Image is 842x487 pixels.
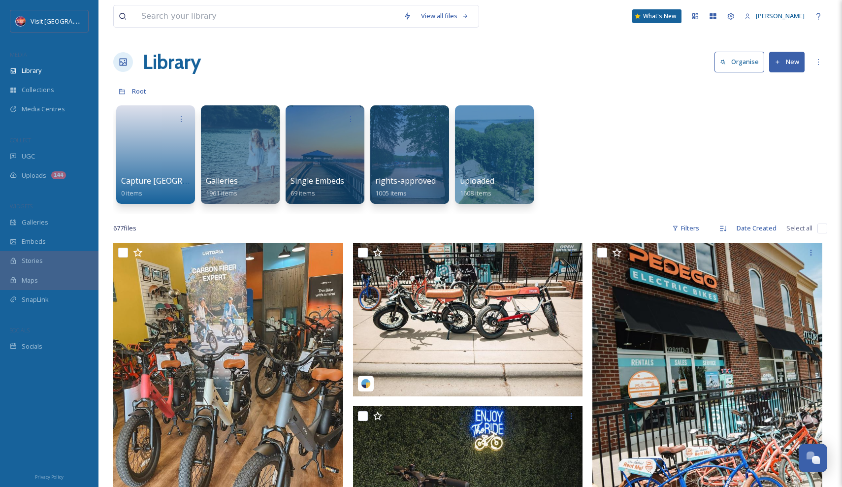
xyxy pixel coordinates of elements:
[460,189,491,197] span: 1608 items
[136,5,398,27] input: Search your library
[375,189,407,197] span: 1005 items
[22,237,46,246] span: Embeds
[35,474,64,480] span: Privacy Policy
[51,171,66,179] div: 144
[22,152,35,161] span: UGC
[632,9,681,23] a: What's New
[10,326,30,334] span: SOCIALS
[756,11,805,20] span: [PERSON_NAME]
[10,51,27,58] span: MEDIA
[353,243,583,396] img: pedegolkn-5716672.jpg
[113,224,136,233] span: 677 file s
[714,52,764,72] button: Organise
[143,47,201,77] a: Library
[375,175,436,186] span: rights-approved
[22,342,42,351] span: Socials
[22,171,46,180] span: Uploads
[740,6,810,26] a: [PERSON_NAME]
[22,256,43,265] span: Stories
[121,176,295,197] a: Capture [GEOGRAPHIC_DATA][PERSON_NAME]0 items
[416,6,474,26] a: View all files
[10,202,32,210] span: WIDGETS
[375,176,436,197] a: rights-approved1005 items
[769,52,805,72] button: New
[460,176,494,197] a: uploaded1608 items
[16,16,26,26] img: Logo%20Image.png
[460,175,494,186] span: uploaded
[291,189,315,197] span: 69 items
[132,85,146,97] a: Root
[22,276,38,285] span: Maps
[121,175,295,186] span: Capture [GEOGRAPHIC_DATA][PERSON_NAME]
[361,379,371,389] img: snapsea-logo.png
[714,52,769,72] a: Organise
[667,219,704,238] div: Filters
[35,470,64,482] a: Privacy Policy
[31,16,156,26] span: Visit [GEOGRAPHIC_DATA][PERSON_NAME]
[206,189,237,197] span: 1961 items
[22,85,54,95] span: Collections
[132,87,146,96] span: Root
[121,189,142,197] span: 0 items
[22,66,41,75] span: Library
[799,444,827,472] button: Open Chat
[22,295,49,304] span: SnapLink
[732,219,781,238] div: Date Created
[786,224,812,233] span: Select all
[206,176,238,197] a: Galleries1961 items
[10,136,31,144] span: COLLECT
[22,104,65,114] span: Media Centres
[206,175,238,186] span: Galleries
[291,176,344,197] a: Single Embeds69 items
[22,218,48,227] span: Galleries
[291,175,344,186] span: Single Embeds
